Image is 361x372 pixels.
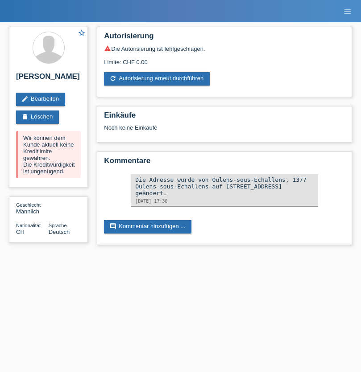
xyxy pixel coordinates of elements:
a: star_border [78,29,86,38]
i: refresh [109,75,116,82]
span: Deutsch [49,229,70,235]
div: Limite: CHF 0.00 [104,52,345,65]
div: Männlich [16,201,49,215]
i: menu [343,7,352,16]
span: Schweiz [16,229,25,235]
a: commentKommentar hinzufügen ... [104,220,191,233]
div: Die Adresse wurde von Oulens-sous-Echallens, 1377 Oulens-sous-Echallens auf [STREET_ADDRESS] geän... [135,176,314,196]
a: refreshAutorisierung erneut durchführen [104,72,210,86]
h2: Einkäufe [104,111,345,124]
i: warning [104,45,111,52]
i: edit [21,95,29,102]
a: deleteLöschen [16,110,59,124]
a: editBearbeiten [16,93,65,106]
div: [DATE] 17:30 [135,199,314,204]
i: comment [109,223,116,230]
i: star_border [78,29,86,37]
div: Die Autorisierung ist fehlgeschlagen. [104,45,345,52]
h2: Autorisierung [104,32,345,45]
span: Nationalität [16,223,41,228]
span: Geschlecht [16,202,41,208]
h2: Kommentare [104,156,345,170]
h2: [PERSON_NAME] [16,72,81,86]
span: Sprache [49,223,67,228]
a: menu [339,8,357,14]
i: delete [21,113,29,120]
div: Wir können dem Kunde aktuell keine Kreditlimite gewähren. Die Kreditwürdigkeit ist ungenügend. [16,131,81,178]
div: Noch keine Einkäufe [104,124,345,138]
